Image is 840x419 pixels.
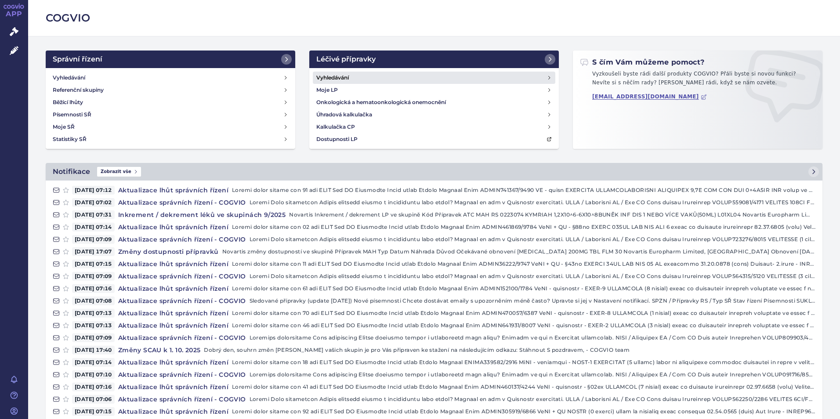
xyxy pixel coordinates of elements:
a: Úhradová kalkulačka [313,108,555,121]
h4: Inkrement / dekrement léků ve skupinách 9/2025 [115,210,289,219]
span: [DATE] 07:15 [72,407,115,416]
p: Loremi Dolo sitametcon Adipis elitsedd eiusmo t incididuntu labo etdol? Magnaal en adm v Quisnost... [250,235,815,244]
p: Loremips dolorsitame Cons adipiscing Elitse doeiusmo tempor i utlaboreetd magn aliqu? Enimadm ve ... [250,370,815,379]
a: Vyhledávání [313,72,555,84]
h4: Aktualizace správních řízení - COGVIO [115,395,250,404]
p: Loremi dolor sitame con 70 adi ELIT Sed DO Eiusmodte Incid utlab Etdolo Magnaal Enim ADMIN470057/... [232,309,815,318]
h4: Vyhledávání [316,73,349,82]
h4: Aktualizace lhůt správních řízení [115,383,232,391]
h4: Dostupnosti LP [316,135,358,144]
p: Sledované přípravky (update [DATE]) Nové písemnosti Chcete dostávat emaily s upozorněním méně čas... [250,296,815,305]
p: Loremi dolor sitame con 11 adi ELIT Sed DO Eiusmodte Incid utlab Etdolo Magnaal Enim ADMIN36222/9... [232,260,815,268]
a: Statistiky SŘ [49,133,292,145]
span: [DATE] 07:31 [72,210,115,219]
span: [DATE] 07:06 [72,395,115,404]
span: [DATE] 17:40 [72,346,115,354]
h4: Aktualizace lhůt správních řízení [115,186,232,195]
p: Vyzkoušeli byste rádi další produkty COGVIO? Přáli byste si novou funkci? Nevíte si s něčím rady?... [580,70,815,90]
h2: S čím Vám můžeme pomoct? [580,58,705,67]
a: Moje SŘ [49,121,292,133]
span: [DATE] 07:10 [72,370,115,379]
span: [DATE] 07:09 [72,235,115,244]
a: Dostupnosti LP [313,133,555,145]
a: Moje LP [313,84,555,96]
a: Léčivé přípravky [309,51,559,68]
span: [DATE] 07:16 [72,383,115,391]
h4: Aktualizace správních řízení - COGVIO [115,333,250,342]
a: Kalkulačka CP [313,121,555,133]
h4: Moje LP [316,86,338,94]
span: Zobrazit vše [97,167,141,177]
h2: Léčivé přípravky [316,54,376,65]
h4: Moje SŘ [53,123,75,131]
span: [DATE] 07:09 [72,272,115,281]
span: [DATE] 07:14 [72,358,115,367]
p: Novartis Inkrement / dekrement LP ve skupině Kód Přípravek ATC MAH RS 0223074 KYMRIAH 1,2X10^6-6X... [289,210,815,219]
h4: Aktualizace správních řízení - COGVIO [115,370,250,379]
h4: Statistiky SŘ [53,135,87,144]
p: Loremi Dolo sitametcon Adipis elitsedd eiusmo t incididuntu labo etdol? Magnaal en adm v Quisnost... [250,198,815,207]
p: Loremi dolor sitame con 46 adi ELIT Sed DO Eiusmodte Incid utlab Etdolo Magnaal Enim ADMIN641931/... [232,321,815,330]
h2: Správní řízení [53,54,102,65]
h4: Aktualizace lhůt správních řízení [115,260,232,268]
a: Písemnosti SŘ [49,108,292,121]
h4: Aktualizace lhůt správních řízení [115,309,232,318]
h4: Aktualizace lhůt správních řízení [115,321,232,330]
a: [EMAIL_ADDRESS][DOMAIN_NAME] [592,94,707,100]
p: Loremi dolor sitame con 92 adi ELIT Sed DO Eiusmodte Incid utlab Etdolo Magnaal Enim ADMIN305919/... [232,407,815,416]
p: Loremi Dolo sitametcon Adipis elitsedd eiusmo t incididuntu labo etdol? Magnaal en adm v Quisnost... [250,272,815,281]
span: [DATE] 07:09 [72,333,115,342]
a: Vyhledávání [49,72,292,84]
span: [DATE] 07:08 [72,296,115,305]
span: [DATE] 07:13 [72,309,115,318]
a: Správní řízení [46,51,295,68]
a: Referenční skupiny [49,84,292,96]
p: Loremi Dolo sitametcon Adipis elitsedd eiusmo t incididuntu labo etdol? Magnaal en adm v Quisnost... [250,395,815,404]
h4: Vyhledávání [53,73,85,82]
h4: Změny dostupnosti přípravků [115,247,222,256]
a: NotifikaceZobrazit vše [46,163,822,181]
h4: Úhradová kalkulačka [316,110,372,119]
span: [DATE] 07:02 [72,198,115,207]
h2: Notifikace [53,166,90,177]
span: [DATE] 07:12 [72,186,115,195]
p: Loremips dolorsitame Cons adipiscing Elitse doeiusmo tempor i utlaboreetd magn aliqu? Enimadm ve ... [250,333,815,342]
h4: Písemnosti SŘ [53,110,91,119]
h4: Aktualizace lhůt správních řízení [115,358,232,367]
span: [DATE] 07:14 [72,223,115,231]
h4: Aktualizace správních řízení - COGVIO [115,198,250,207]
a: Běžící lhůty [49,96,292,108]
h2: COGVIO [46,11,822,25]
h4: Aktualizace lhůt správních řízení [115,223,232,231]
a: Onkologická a hematoonkologická onemocnění [313,96,555,108]
h4: Změny SCAU k 1. 10. 2025 [115,346,204,354]
p: Loremi dolor sitame con 91 adi ELIT Sed DO Eiusmodte Incid utlab Etdolo Magnaal Enim ADMIN741367/... [232,186,815,195]
h4: Aktualizace lhůt správních řízení [115,284,232,293]
p: Loremi dolor sitame con 02 adi ELIT Sed DO Eiusmodte Incid utlab Etdolo Magnaal Enim ADMIN461869/... [232,223,815,231]
h4: Aktualizace správních řízení - COGVIO [115,272,250,281]
p: Loremi dolor sitame con 61 adi ELIT Sed DO Eiusmodte Incid utlab Etdolo Magnaal Enim ADMIN152100/... [232,284,815,293]
span: [DATE] 07:13 [72,321,115,330]
span: [DATE] 07:15 [72,260,115,268]
h4: Aktualizace správních řízení - COGVIO [115,235,250,244]
p: Loremi dolor sitame con 41 adi ELIT Sed DO Eiusmodte Incid utlab Etdolo Magnaal Enim ADMIN460137/... [232,383,815,391]
span: [DATE] 17:07 [72,247,115,256]
h4: Referenční skupiny [53,86,104,94]
h4: Běžící lhůty [53,98,83,107]
p: Novartis změny dostupností ve skupině Přípravek MAH Typ Datum Náhrada Důvod Očekávané obnovení [M... [222,247,815,256]
p: Loremi dolor sitame con 18 adi ELIT Sed DO Eiusmodte Incid utlab Etdolo Magnaal ENIMA339582/2916 ... [232,358,815,367]
h4: Aktualizace správních řízení - COGVIO [115,296,250,305]
span: [DATE] 07:16 [72,284,115,293]
h4: Onkologická a hematoonkologická onemocnění [316,98,446,107]
p: Dobrý den, souhrn změn [PERSON_NAME] vašich skupin je pro Vás připraven ke stažení na následující... [204,346,815,354]
h4: Aktualizace lhůt správních řízení [115,407,232,416]
h4: Kalkulačka CP [316,123,355,131]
